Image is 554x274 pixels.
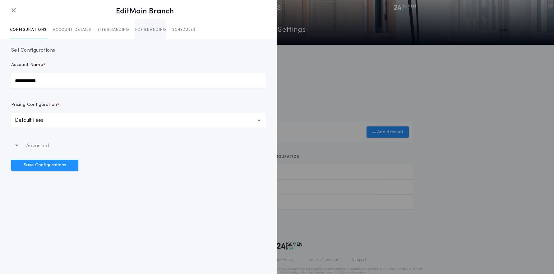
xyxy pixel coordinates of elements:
[11,62,43,68] p: Account Name
[10,27,47,32] p: CONFIGURATIONS
[20,7,270,17] h1: Edit Main Branch
[97,27,129,32] p: SITE BRANDING
[11,137,266,155] button: Advanced
[11,47,266,54] h3: Set Configurations
[135,27,166,32] p: PDF BRANDING
[172,27,196,32] p: SCHEDULER
[26,142,49,150] p: Advanced
[11,160,78,171] button: Save Configurations
[15,117,53,124] p: Default Fees
[11,73,266,88] input: Account Name*
[53,27,91,32] p: ACCOUNT DETAILS
[11,113,266,128] button: Default Fees
[11,102,57,108] p: Pricing Configuration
